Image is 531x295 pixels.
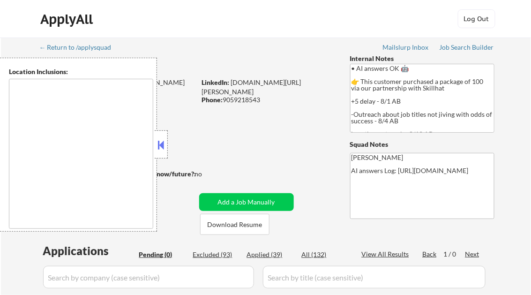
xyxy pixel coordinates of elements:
div: no [195,169,222,179]
strong: Phone: [202,96,223,104]
div: Job Search Builder [440,44,494,51]
div: View All Results [362,250,412,259]
input: Search by company (case sensitive) [43,266,254,288]
div: ApplyAll [41,11,96,27]
div: Next [465,250,480,259]
button: Download Resume [200,214,269,235]
strong: LinkedIn: [202,78,230,86]
input: Search by title (case sensitive) [263,266,486,288]
div: Internal Notes [350,54,494,63]
div: Excluded (93) [193,250,240,259]
a: Mailslurp Inbox [383,44,430,53]
a: ← Return to /applysquad [39,44,120,53]
button: Log Out [458,9,495,28]
div: Applied (39) [247,250,294,259]
div: Location Inclusions: [9,67,153,76]
button: Add a Job Manually [199,193,294,211]
div: Pending (0) [139,250,186,259]
div: Back [423,250,438,259]
div: All (132) [302,250,349,259]
div: Mailslurp Inbox [383,44,430,51]
div: Squad Notes [350,140,494,149]
a: [DOMAIN_NAME][URL][PERSON_NAME] [202,78,301,96]
div: ← Return to /applysquad [39,44,120,51]
div: 9059218543 [202,95,335,105]
div: Applications [43,245,136,257]
div: 1 / 0 [444,250,465,259]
